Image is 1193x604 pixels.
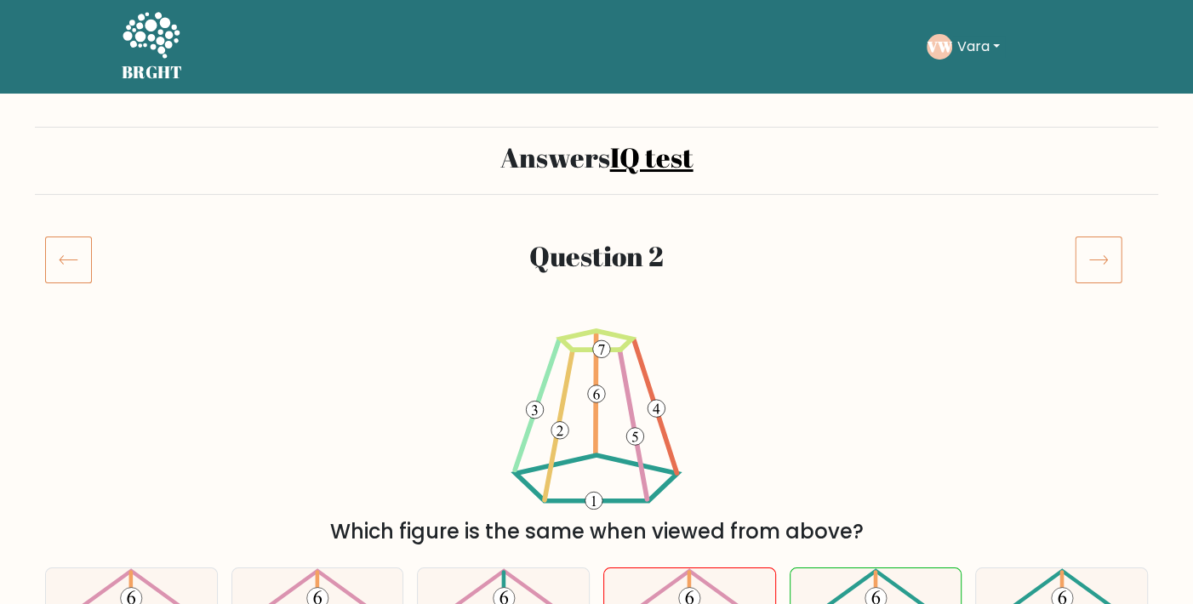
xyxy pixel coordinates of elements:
button: Vara [952,36,1005,58]
a: BRGHT [122,7,183,87]
a: IQ test [610,139,694,175]
h2: Question 2 [139,240,1054,272]
h5: BRGHT [122,62,183,83]
h2: Answers [45,141,1148,174]
div: Which figure is the same when viewed from above? [55,516,1138,547]
text: VW [927,37,953,56]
